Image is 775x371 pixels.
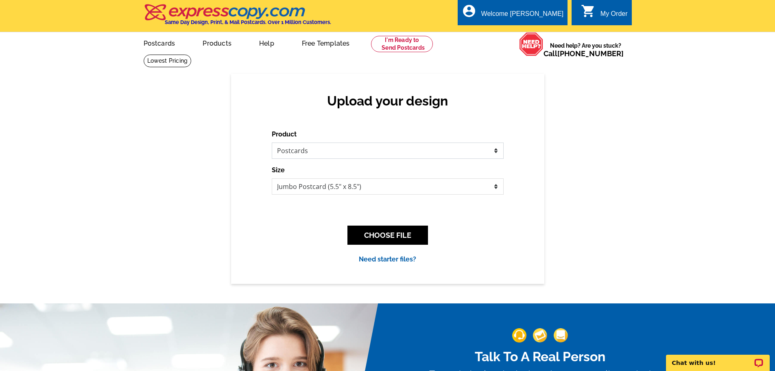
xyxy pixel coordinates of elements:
label: Product [272,130,297,139]
a: Same Day Design, Print, & Mail Postcards. Over 1 Million Customers. [144,10,331,25]
label: Size [272,165,285,175]
i: account_circle [462,4,476,18]
a: shopping_cart My Order [581,9,628,19]
i: shopping_cart [581,4,596,18]
a: Postcards [131,33,188,52]
a: Products [190,33,245,52]
div: My Order [600,10,628,22]
h2: Talk To A Real Person [428,349,652,364]
span: Need help? Are you stuck? [544,42,628,58]
button: CHOOSE FILE [347,226,428,245]
a: Help [246,33,287,52]
a: Free Templates [289,33,363,52]
h4: Same Day Design, Print, & Mail Postcards. Over 1 Million Customers. [165,19,331,25]
h2: Upload your design [280,93,496,109]
img: support-img-3_1.png [554,328,568,342]
span: Call [544,49,624,58]
img: support-img-1.png [512,328,526,342]
a: [PHONE_NUMBER] [557,49,624,58]
img: support-img-2.png [533,328,547,342]
iframe: LiveChat chat widget [661,345,775,371]
img: help [519,32,544,56]
a: Need starter files? [359,255,416,263]
div: Welcome [PERSON_NAME] [481,10,563,22]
